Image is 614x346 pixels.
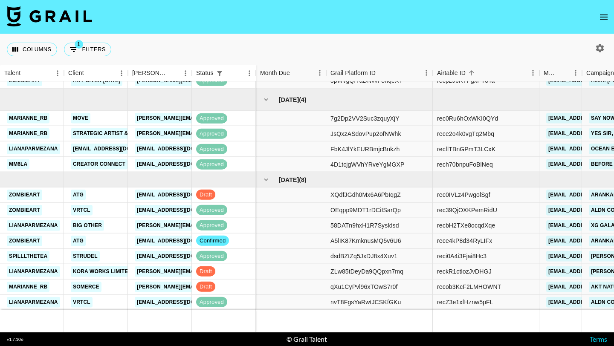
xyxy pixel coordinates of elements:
div: rece2o4k0vgTq2Mbq [437,130,494,138]
button: hide children [260,173,272,185]
div: Client [64,65,128,81]
a: lianaparmezana [7,297,60,307]
span: confirmed [196,237,229,245]
a: Vrtcl [71,205,93,215]
button: hide children [260,93,272,105]
a: [PERSON_NAME][EMAIL_ADDRESS][DOMAIN_NAME] [135,220,274,231]
span: [DATE] [279,175,299,184]
button: Sort [557,67,569,79]
div: Month Due [260,65,290,81]
button: Menu [527,66,539,79]
span: draft [196,283,215,291]
button: Menu [243,67,256,80]
a: [EMAIL_ADDRESS][DOMAIN_NAME] [135,144,230,154]
div: 58DATn9hxH1R7Sysldsd [330,221,399,230]
div: v 1.7.106 [7,337,23,342]
div: Status [192,65,256,81]
a: spilllthetea [7,251,49,261]
div: dsdBZtZq5JxDJ8x4Xuv1 [330,252,397,260]
span: ( 4 ) [299,95,307,104]
span: approved [196,114,227,122]
a: marianne_rb [7,128,49,139]
a: [EMAIL_ADDRESS][DOMAIN_NAME] [135,159,230,170]
div: recob3KcF2LMHOWNT [437,283,501,291]
button: Select columns [7,43,57,56]
span: draft [196,268,215,276]
a: lianaparmezana [7,144,60,154]
div: rece4kP8d34RyLIFx [437,236,492,245]
button: Sort [226,67,237,79]
a: Vrtcl [71,297,93,307]
a: Strudel [71,251,100,261]
a: Terms [590,335,607,343]
button: Sort [167,67,179,79]
div: qXu1CyPvl96xTOwS7r0f [330,283,398,291]
div: recbH2TXe8ocqdXqe [437,221,495,230]
button: Sort [466,67,478,79]
div: [PERSON_NAME] [132,65,167,81]
div: XQdfJGdh0Mx6A6PbIqgZ [330,190,401,199]
div: Month Due [256,65,326,81]
a: lianaparmezana [7,266,60,277]
a: [PERSON_NAME][EMAIL_ADDRESS][PERSON_NAME][DOMAIN_NAME] [135,281,318,292]
button: Sort [376,67,388,79]
div: 7g2Dp2VV2Suc3zquyXjY [330,114,400,123]
span: approved [196,130,227,138]
span: approved [196,298,227,306]
a: [EMAIL_ADDRESS][DOMAIN_NAME] [135,189,230,200]
button: Show filters [64,43,111,56]
div: nvT8FgsYaRwtJCSKfGKu [330,298,401,306]
div: © Grail Talent [287,335,327,343]
span: ( 8 ) [299,175,307,184]
div: recZ3e1xfHznw5pFL [437,298,493,306]
button: Show filters [214,67,226,79]
a: KORA WORKS LIMITED [71,266,134,277]
a: Creator Connect [71,159,127,170]
img: Grail Talent [7,6,92,26]
div: A5lIK87KmknusMQ5v6U6 [330,236,401,245]
div: OEqpp9MDT1rDCiISarQp [330,206,401,214]
a: mm6la [7,159,29,170]
button: Sort [290,67,302,79]
a: [EMAIL_ADDRESS][DOMAIN_NAME] [135,297,230,307]
span: 1 [75,40,83,49]
div: reckR1ctlozJvDHGJ [437,267,492,276]
a: [EMAIL_ADDRESS][DOMAIN_NAME] [71,144,166,154]
a: ATG [71,189,86,200]
button: open drawer [595,9,612,26]
span: [DATE] [279,95,299,104]
div: rech70bnpuFoBlNeq [437,160,493,169]
a: Strategic Artist & Repertoire [71,128,165,139]
div: rec0Ru6hOxWKI0QYd [437,114,498,123]
div: ZLw85tDeyDa9QQpxn7mq [330,267,403,276]
div: rec0IVLz4PwgolSgf [437,190,490,199]
button: Sort [20,67,32,79]
a: Somerce [71,281,101,292]
a: [PERSON_NAME][EMAIL_ADDRESS][DOMAIN_NAME] [135,266,274,277]
div: FbK4JlYkEURBmjcBnkzh [330,145,400,153]
div: 1 active filter [214,67,226,79]
a: [EMAIL_ADDRESS][DOMAIN_NAME] [135,235,230,246]
a: [PERSON_NAME][EMAIL_ADDRESS][DOMAIN_NAME] [135,113,274,124]
div: 4D1tcjgWVhYRveYgMGXP [330,160,404,169]
button: Menu [179,67,192,80]
div: Talent [4,65,20,81]
div: Manager [539,65,582,81]
a: [EMAIL_ADDRESS][DOMAIN_NAME] [135,205,230,215]
button: Menu [569,66,582,79]
div: Status [196,65,214,81]
div: Airtable ID [433,65,539,81]
a: zombieart [7,189,42,200]
button: Sort [84,67,96,79]
button: Menu [51,67,64,80]
div: JsQxzASdovPup2ofNWhk [330,130,401,138]
button: Menu [115,67,128,80]
a: marianne_rb [7,281,49,292]
a: zombieart [7,205,42,215]
div: reci0A4i3Fjai8Hc3 [437,252,487,260]
div: Airtable ID [437,65,466,81]
button: Menu [420,66,433,79]
span: draft [196,191,215,199]
div: Manager [544,65,557,81]
a: [PERSON_NAME][EMAIL_ADDRESS][DOMAIN_NAME] [135,128,274,139]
